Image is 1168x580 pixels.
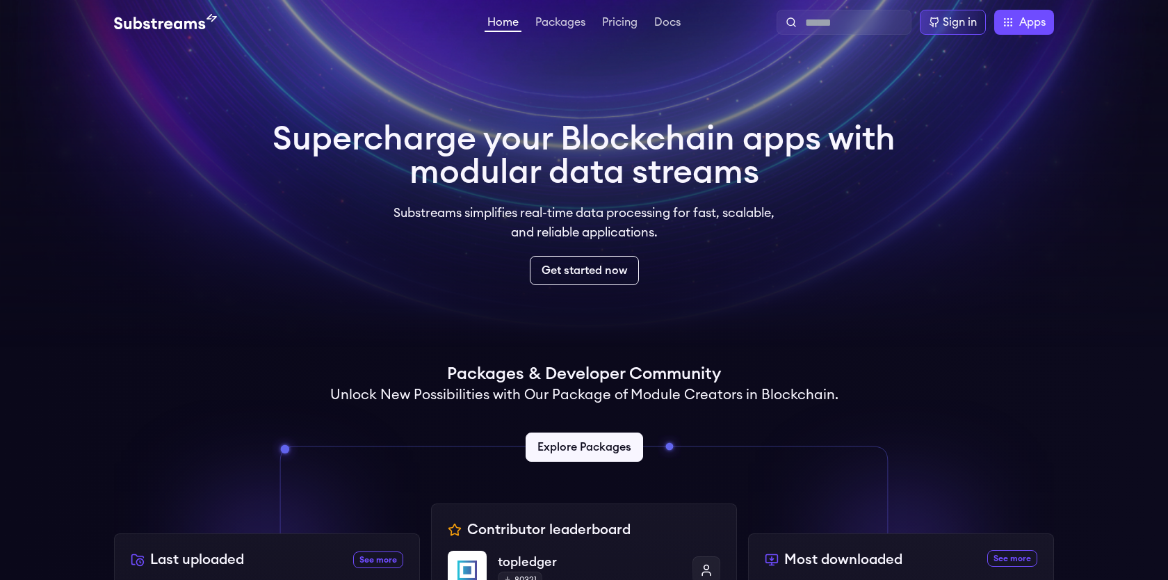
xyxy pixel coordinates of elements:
a: Packages [533,17,588,31]
a: Docs [651,17,683,31]
a: Get started now [530,256,639,285]
a: Pricing [599,17,640,31]
a: See more most downloaded packages [987,550,1037,567]
p: topledger [498,552,681,572]
a: Home [485,17,521,32]
img: Substream's logo [114,14,217,31]
div: Sign in [943,14,977,31]
a: Explore Packages [526,433,643,462]
a: Sign in [920,10,986,35]
p: Substreams simplifies real-time data processing for fast, scalable, and reliable applications. [384,203,784,242]
span: Apps [1019,14,1046,31]
h2: Unlock New Possibilities with Our Package of Module Creators in Blockchain. [330,385,838,405]
a: See more recently uploaded packages [353,551,403,568]
h1: Supercharge your Blockchain apps with modular data streams [273,122,895,189]
h1: Packages & Developer Community [447,363,721,385]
